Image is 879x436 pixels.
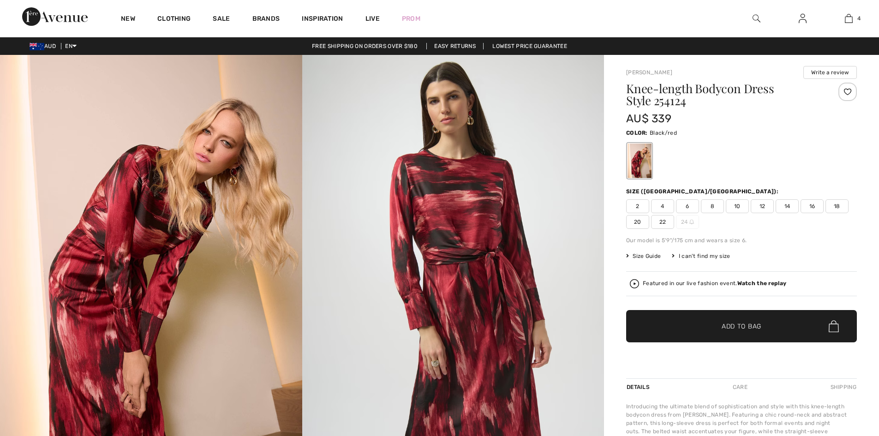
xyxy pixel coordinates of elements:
a: 4 [826,13,871,24]
span: 20 [626,215,649,229]
button: Add to Bag [626,310,857,342]
span: Add to Bag [722,322,761,331]
div: Details [626,379,652,395]
span: Color: [626,130,648,136]
div: I can't find my size [672,252,730,260]
a: Live [365,14,380,24]
div: Care [725,379,755,395]
img: ring-m.svg [689,220,694,224]
span: 18 [825,199,849,213]
span: EN [65,43,77,49]
h1: Knee-length Bodycon Dress Style 254124 [626,83,819,107]
span: 4 [651,199,674,213]
img: Australian Dollar [30,43,44,50]
img: My Info [799,13,807,24]
a: Brands [252,15,280,24]
a: Clothing [157,15,191,24]
span: 24 [676,215,699,229]
a: Sale [213,15,230,24]
img: My Bag [845,13,853,24]
a: Free shipping on orders over $180 [305,43,425,49]
div: Our model is 5'9"/175 cm and wears a size 6. [626,236,857,245]
img: Watch the replay [630,279,639,288]
span: AUD [30,43,60,49]
a: New [121,15,135,24]
div: Size ([GEOGRAPHIC_DATA]/[GEOGRAPHIC_DATA]): [626,187,780,196]
span: AU$ 339 [626,112,671,125]
span: 2 [626,199,649,213]
strong: Watch the replay [737,280,787,287]
img: search the website [753,13,760,24]
button: Write a review [803,66,857,79]
div: Shipping [828,379,857,395]
span: 6 [676,199,699,213]
span: Black/red [650,130,677,136]
a: Prom [402,14,420,24]
span: 8 [701,199,724,213]
img: 1ère Avenue [22,7,88,26]
span: 10 [726,199,749,213]
span: 16 [801,199,824,213]
a: [PERSON_NAME] [626,69,672,76]
div: Black/red [628,143,652,178]
span: 22 [651,215,674,229]
span: Size Guide [626,252,661,260]
a: Easy Returns [426,43,484,49]
span: Inspiration [302,15,343,24]
span: 4 [857,14,861,23]
div: Featured in our live fashion event. [643,281,786,287]
span: 14 [776,199,799,213]
span: 12 [751,199,774,213]
a: Lowest Price Guarantee [485,43,574,49]
a: Sign In [791,13,814,24]
img: Bag.svg [829,320,839,332]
